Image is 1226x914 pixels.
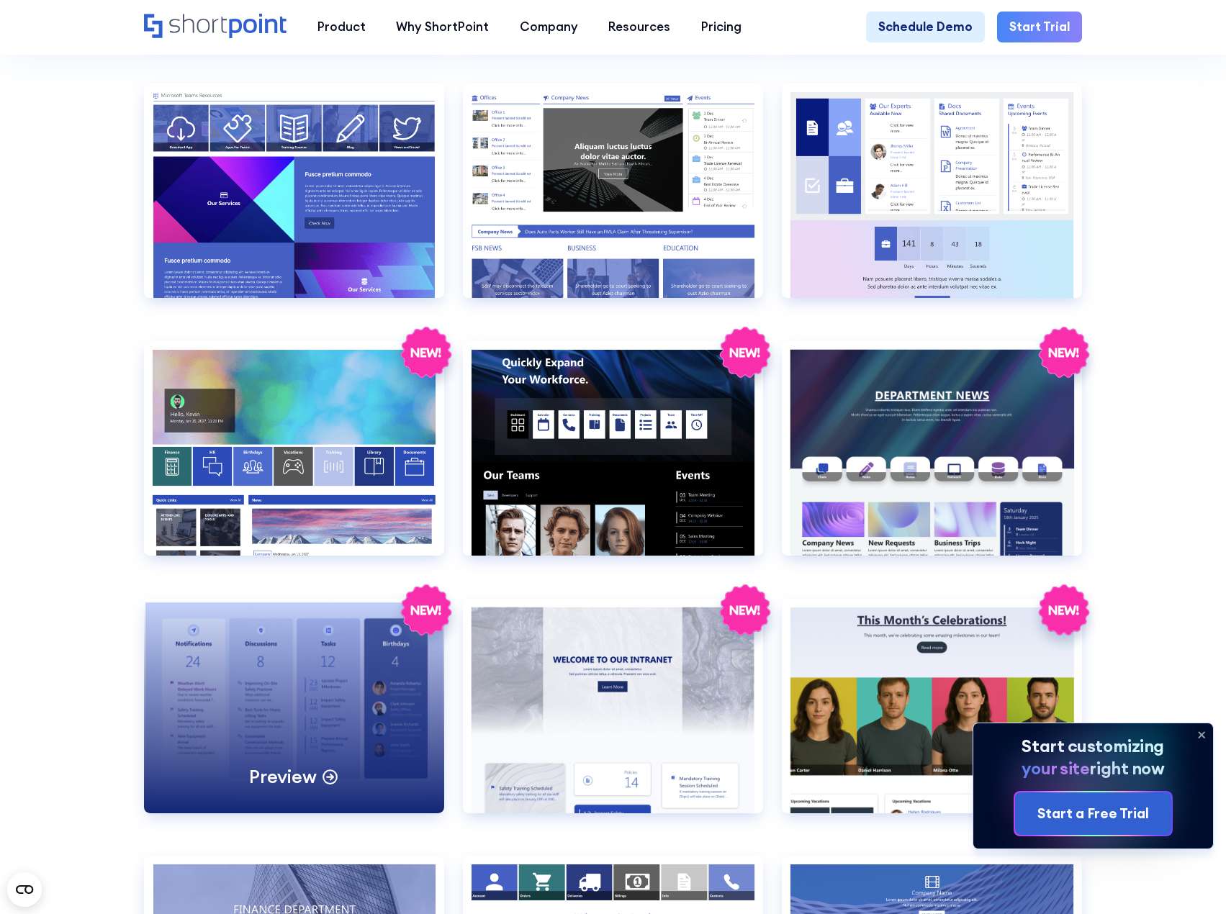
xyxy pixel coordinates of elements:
[381,12,505,42] a: Why ShortPoint
[1037,803,1149,824] div: Start a Free Trial
[249,764,316,788] p: Preview
[7,872,42,907] button: Open CMP widget
[504,12,593,42] a: Company
[144,14,287,40] a: Home
[1015,792,1171,835] a: Start a Free Trial
[997,12,1082,42] a: Start Trial
[701,18,742,37] div: Pricing
[396,18,489,37] div: Why ShortPoint
[317,18,366,37] div: Product
[302,12,381,42] a: Product
[593,12,686,42] a: Resources
[463,599,763,838] a: HR 8
[782,83,1082,322] a: HR 3
[608,18,670,37] div: Resources
[782,341,1082,580] a: HR 6
[144,341,444,580] a: HR 4
[1154,845,1226,914] iframe: Chat Widget
[144,599,444,838] a: HR 7Preview
[463,83,763,322] a: HR 2
[866,12,985,42] a: Schedule Demo
[463,341,763,580] a: HR 5
[144,83,444,322] a: HR 1
[686,12,757,42] a: Pricing
[520,18,578,37] div: Company
[782,599,1082,838] a: HR 9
